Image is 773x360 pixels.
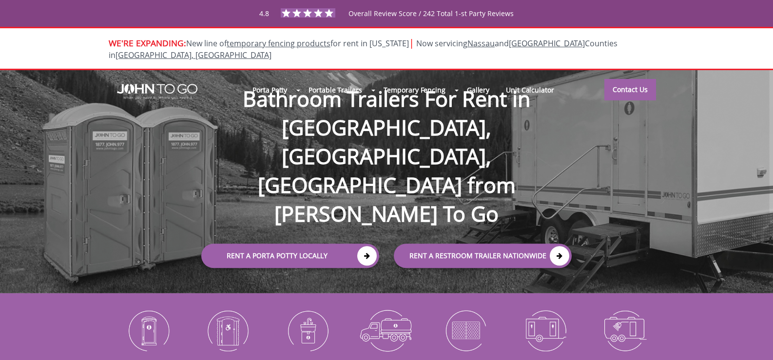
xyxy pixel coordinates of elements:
a: Gallery [459,79,498,100]
img: JOHN to go [117,84,197,99]
a: rent a RESTROOM TRAILER Nationwide [394,244,572,268]
a: Porta Potty [244,79,295,100]
h1: Bathroom Trailers For Rent in [GEOGRAPHIC_DATA], [GEOGRAPHIC_DATA], [GEOGRAPHIC_DATA] from [PERSO... [192,53,581,228]
img: Shower-Trailers-icon_N.png [592,305,657,356]
a: Temporary Fencing [375,79,454,100]
img: ADA-Accessible-Units-icon_N.png [195,305,260,356]
a: Nassau [467,38,495,49]
span: | [409,36,414,49]
span: Overall Review Score / 242 Total 1-st Party Reviews [348,9,514,38]
img: Portable-Sinks-icon_N.png [275,305,340,356]
a: Rent a Porta Potty Locally [201,244,379,268]
img: Restroom-Trailers-icon_N.png [513,305,578,356]
img: Waste-Services-icon_N.png [354,305,419,356]
img: Portable-Toilets-icon_N.png [116,305,181,356]
a: Portable Trailers [300,79,370,100]
a: [GEOGRAPHIC_DATA], [GEOGRAPHIC_DATA] [116,50,271,60]
a: Contact Us [604,79,656,100]
span: 4.8 [259,9,269,18]
a: Unit Calculator [498,79,562,100]
a: [GEOGRAPHIC_DATA] [509,38,585,49]
span: New line of for rent in [US_STATE] [109,38,618,61]
a: temporary fencing products [227,38,330,49]
img: Temporary-Fencing-cion_N.png [433,305,498,356]
button: Live Chat [734,321,773,360]
span: WE'RE EXPANDING: [109,37,186,49]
